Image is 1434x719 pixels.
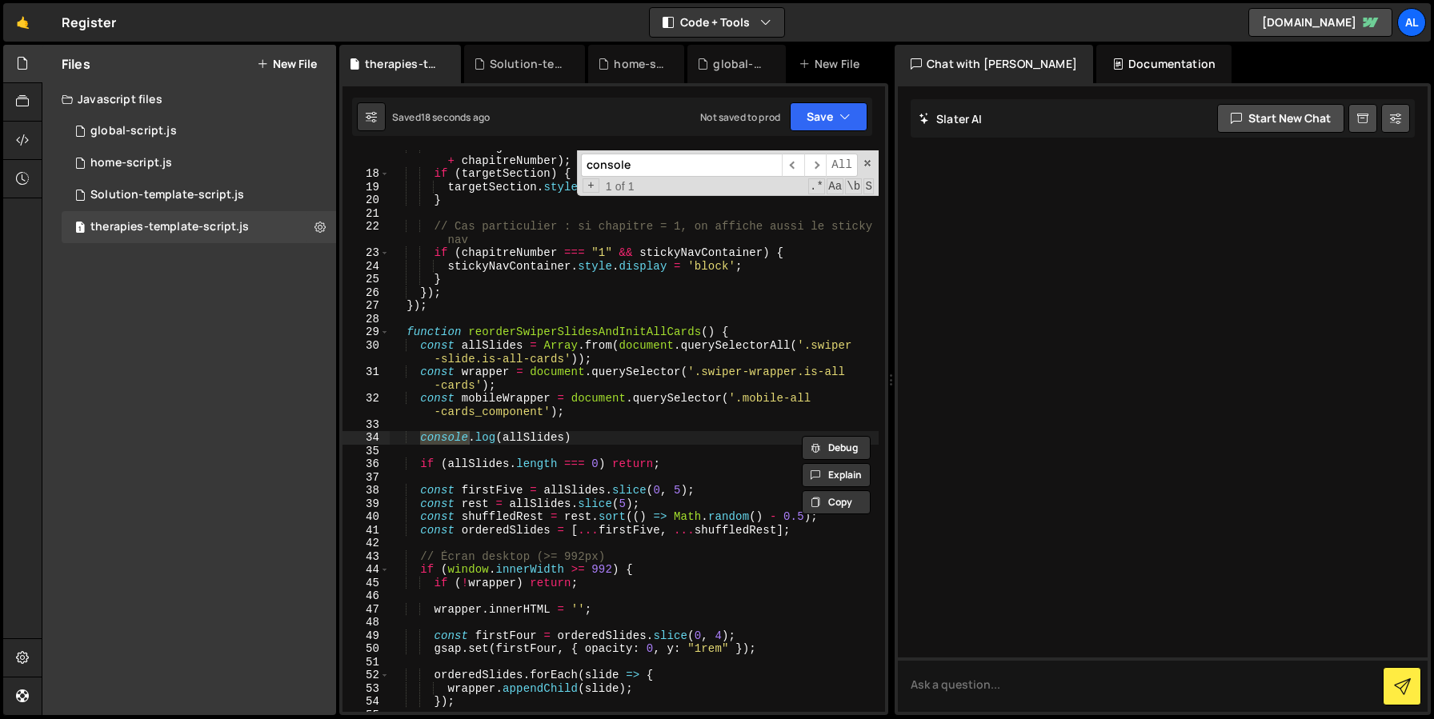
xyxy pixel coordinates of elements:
[342,181,390,194] div: 19
[62,147,336,179] div: 16219/43700.js
[342,365,390,392] div: 31
[62,211,336,243] div: 16219/46881.js
[342,682,390,696] div: 53
[342,286,390,300] div: 26
[700,110,780,124] div: Not saved to prod
[802,490,871,514] button: Copy
[804,154,827,177] span: ​
[1248,8,1392,37] a: [DOMAIN_NAME]
[342,524,390,537] div: 41
[827,178,843,194] span: CaseSensitive Search
[342,418,390,432] div: 33
[342,695,390,709] div: 54
[1397,8,1426,37] a: Al
[782,154,804,177] span: ​
[342,589,390,603] div: 46
[790,102,867,131] button: Save
[62,13,116,32] div: Register
[42,83,336,115] div: Javascript files
[392,110,490,124] div: Saved
[342,629,390,643] div: 49
[342,471,390,485] div: 37
[583,178,599,194] span: Toggle Replace mode
[90,188,244,202] div: Solution-template-script.js
[342,299,390,313] div: 27
[802,463,871,487] button: Explain
[75,222,85,235] span: 1
[342,669,390,682] div: 52
[863,178,874,194] span: Search In Selection
[342,603,390,617] div: 47
[342,220,390,246] div: 22
[826,154,858,177] span: Alt-Enter
[490,56,566,72] div: Solution-template-script.js
[90,156,172,170] div: home-script.js
[342,510,390,524] div: 40
[581,154,782,177] input: Search for
[342,207,390,221] div: 21
[802,436,871,460] button: Debug
[342,616,390,629] div: 48
[614,56,665,72] div: home-script.js
[342,246,390,260] div: 23
[342,445,390,458] div: 35
[713,56,767,72] div: global-script.js
[342,194,390,207] div: 20
[799,56,866,72] div: New File
[90,124,177,138] div: global-script.js
[342,392,390,418] div: 32
[342,313,390,326] div: 28
[895,45,1093,83] div: Chat with [PERSON_NAME]
[62,179,336,211] div: 16219/44121.js
[342,273,390,286] div: 25
[90,220,249,234] div: therapies-template-script.js
[342,656,390,669] div: 51
[342,497,390,511] div: 39
[1096,45,1232,83] div: Documentation
[342,326,390,339] div: 29
[257,58,317,70] button: New File
[421,110,490,124] div: 18 seconds ago
[650,8,784,37] button: Code + Tools
[342,457,390,471] div: 36
[3,3,42,42] a: 🤙
[342,642,390,656] div: 50
[1217,104,1344,133] button: Start new chat
[342,537,390,550] div: 42
[342,431,390,445] div: 34
[342,167,390,181] div: 18
[919,111,983,126] h2: Slater AI
[342,484,390,497] div: 38
[808,178,825,194] span: RegExp Search
[365,56,441,72] div: therapies-template-script.js
[599,180,641,194] span: 1 of 1
[62,115,336,147] div: 16219/43678.js
[342,339,390,365] div: 30
[342,260,390,274] div: 24
[62,55,90,73] h2: Files
[342,550,390,564] div: 43
[342,563,390,577] div: 44
[845,178,862,194] span: Whole Word Search
[342,141,390,167] div: 17
[342,577,390,590] div: 45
